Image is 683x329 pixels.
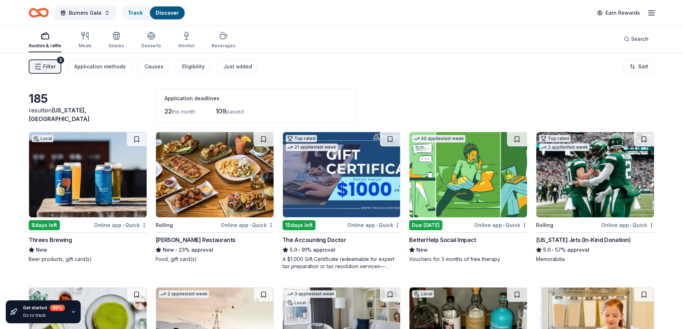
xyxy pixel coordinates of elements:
[175,247,177,253] span: •
[416,246,428,254] span: New
[94,221,147,229] div: Online app Quick
[539,135,570,142] div: Top rated
[226,108,244,115] span: passed
[29,132,147,263] a: Image for Threes BrewingLocal8days leftOnline app•QuickThrees BrewingNewBeer products, gift card(s)
[29,220,60,230] div: 8 days left
[536,256,654,263] div: Memorabilia
[137,59,169,74] button: Causes
[29,92,147,106] div: 185
[631,35,649,43] span: Search
[156,10,179,16] a: Discover
[286,299,307,306] div: Local
[29,59,61,74] button: Filter2
[156,246,274,254] div: 23% approval
[182,62,205,71] div: Eligibility
[290,246,297,254] span: 5.0
[172,108,195,115] span: this month
[29,43,61,49] div: Auction & raffle
[109,29,124,52] button: Snacks
[412,290,434,297] div: Local
[144,62,163,71] div: Causes
[67,59,132,74] button: Application methods
[536,246,654,254] div: 57% approval
[638,62,648,71] span: Sort
[593,6,644,19] a: Earn Rewards
[50,305,65,311] div: 80 %
[601,221,654,229] div: Online app Quick
[539,144,589,151] div: 3 applies last week
[29,107,90,122] span: in
[474,221,527,229] div: Online app Quick
[36,246,47,254] span: New
[298,247,300,253] span: •
[283,246,401,254] div: 91% approval
[178,29,194,52] button: Alcohol
[503,222,504,228] span: •
[74,62,126,71] div: Application methods
[54,6,116,20] button: Burners Gala
[156,236,236,244] div: [PERSON_NAME] Restaurants
[216,59,258,74] button: Just added
[283,220,316,230] div: 15 days left
[79,29,91,52] button: Meals
[283,132,400,217] img: Image for The Accounting Doctor
[23,305,65,311] div: Get started
[29,132,147,217] img: Image for Threes Brewing
[29,236,72,244] div: Threes Brewing
[409,220,442,230] div: Due [DATE]
[159,290,209,298] div: 2 applies last week
[223,62,252,71] div: Just added
[79,43,91,49] div: Meals
[69,9,101,17] span: Burners Gala
[122,6,185,20] button: TrackDiscover
[29,29,61,52] button: Auction & raffle
[212,29,235,52] button: Beverages
[156,132,274,263] a: Image for Thompson RestaurantsRollingOnline app•Quick[PERSON_NAME] RestaurantsNew•23% approvalFoo...
[618,32,654,46] button: Search
[536,221,553,229] div: Rolling
[141,43,161,49] div: Desserts
[215,107,226,115] span: 109
[43,62,56,71] span: Filter
[623,59,654,74] button: Sort
[286,290,336,298] div: 3 applies last week
[552,247,554,253] span: •
[29,106,147,123] div: results
[29,4,49,21] a: Home
[250,222,251,228] span: •
[163,246,174,254] span: New
[29,256,147,263] div: Beer products, gift card(s)
[221,221,274,229] div: Online app Quick
[536,236,631,244] div: [US_STATE] Jets (In-Kind Donation)
[165,107,172,115] span: 22
[156,221,173,229] div: Rolling
[23,313,65,318] div: Go to track
[156,132,274,217] img: Image for Thompson Restaurants
[29,107,90,122] span: [US_STATE], [GEOGRAPHIC_DATA]
[283,256,401,270] div: A $1,000 Gift Certificate redeemable for expert tax preparation or tax resolution services—recipi...
[156,256,274,263] div: Food, gift card(s)
[543,246,551,254] span: 5.0
[630,222,631,228] span: •
[409,132,527,263] a: Image for BetterHelp Social Impact40 applieslast weekDue [DATE]Online app•QuickBetterHelp Social ...
[286,144,338,151] div: 21 applies last week
[109,43,124,49] div: Snacks
[412,135,465,142] div: 40 applies last week
[141,29,161,52] button: Desserts
[283,132,401,270] a: Image for The Accounting DoctorTop rated21 applieslast week15days leftOnline app•QuickThe Account...
[123,222,124,228] span: •
[536,132,654,263] a: Image for New York Jets (In-Kind Donation)Top rated3 applieslast weekRollingOnline app•Quick[US_S...
[409,132,527,217] img: Image for BetterHelp Social Impact
[212,43,235,49] div: Beverages
[376,222,378,228] span: •
[128,10,143,16] a: Track
[347,221,400,229] div: Online app Quick
[409,236,476,244] div: BetterHelp Social Impact
[57,57,64,64] div: 2
[175,59,210,74] button: Eligibility
[536,132,654,217] img: Image for New York Jets (In-Kind Donation)
[32,135,53,142] div: Local
[409,256,527,263] div: Vouchers for 3 months of free therapy
[286,135,317,142] div: Top rated
[283,236,346,244] div: The Accounting Doctor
